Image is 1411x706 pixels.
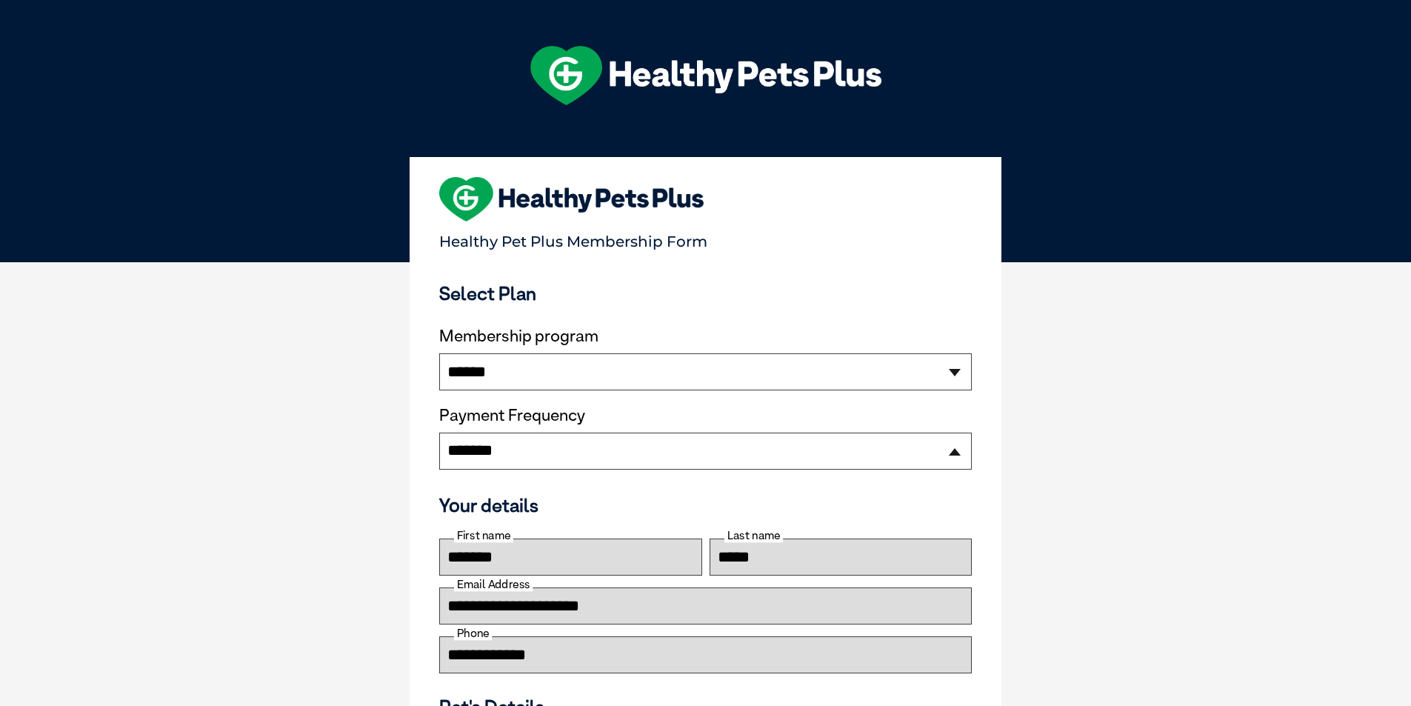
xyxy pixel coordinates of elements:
p: Healthy Pet Plus Membership Form [439,226,972,250]
img: hpp-logo-landscape-green-white.png [530,46,881,105]
label: Last name [724,529,783,542]
label: Payment Frequency [439,406,585,425]
img: heart-shape-hpp-logo-large.png [439,177,704,222]
h3: Your details [439,494,972,516]
label: Phone [454,627,492,640]
h3: Select Plan [439,282,972,304]
label: First name [454,529,513,542]
label: Membership program [439,327,972,346]
label: Email Address [454,578,533,591]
